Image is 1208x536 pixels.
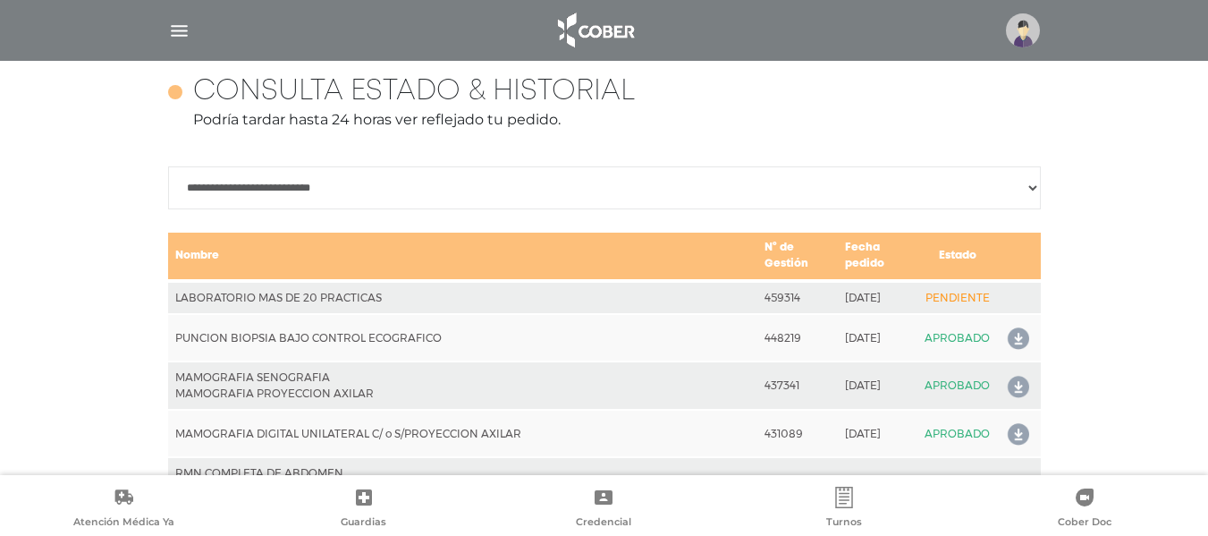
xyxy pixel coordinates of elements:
td: N° de Gestión [757,232,838,281]
td: APROBADO [917,457,997,522]
td: 448219 [757,314,838,362]
td: 437341 [757,362,838,410]
td: [DATE] [838,314,917,362]
td: MAMOGRAFIA SENOGRAFIA MAMOGRAFIA PROYECCION AXILAR [168,362,758,410]
td: Estado [917,232,997,281]
td: APROBADO [917,314,997,362]
p: Podría tardar hasta 24 horas ver reflejado tu pedido. [168,109,1041,131]
td: RMN COMPLETA DE ABDOMEN RMN DE COLUMNA LUMBAR RMN DE PELVIS [168,457,758,522]
span: Cober Doc [1058,515,1111,532]
img: Cober_menu-lines-white.svg [168,20,190,42]
td: [DATE] [838,410,917,457]
span: Guardias [341,515,386,532]
td: PENDIENTE [917,281,997,314]
td: LABORATORIO MAS DE 20 PRACTICAS [168,281,758,314]
h4: Consulta estado & historial [193,75,635,109]
a: Credencial [484,487,724,532]
td: [DATE] [838,362,917,410]
td: [DATE] [838,281,917,314]
a: Atención Médica Ya [4,487,244,532]
td: [DATE] [838,457,917,522]
span: Turnos [826,515,862,532]
td: PUNCION BIOPSIA BAJO CONTROL ECOGRAFICO [168,314,758,362]
td: APROBADO [917,410,997,457]
span: Credencial [576,515,631,532]
td: MAMOGRAFIA DIGITAL UNILATERAL C/ o S/PROYECCION AXILAR [168,410,758,457]
img: logo_cober_home-white.png [548,9,642,52]
td: APROBADO [917,362,997,410]
td: Fecha pedido [838,232,917,281]
a: Cober Doc [964,487,1204,532]
td: 431089 [757,410,838,457]
a: Turnos [724,487,965,532]
span: Atención Médica Ya [73,515,174,532]
td: 459314 [757,281,838,314]
a: Guardias [244,487,485,532]
td: Nombre [168,232,758,281]
td: 429468 [757,457,838,522]
img: profile-placeholder.svg [1006,13,1040,47]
